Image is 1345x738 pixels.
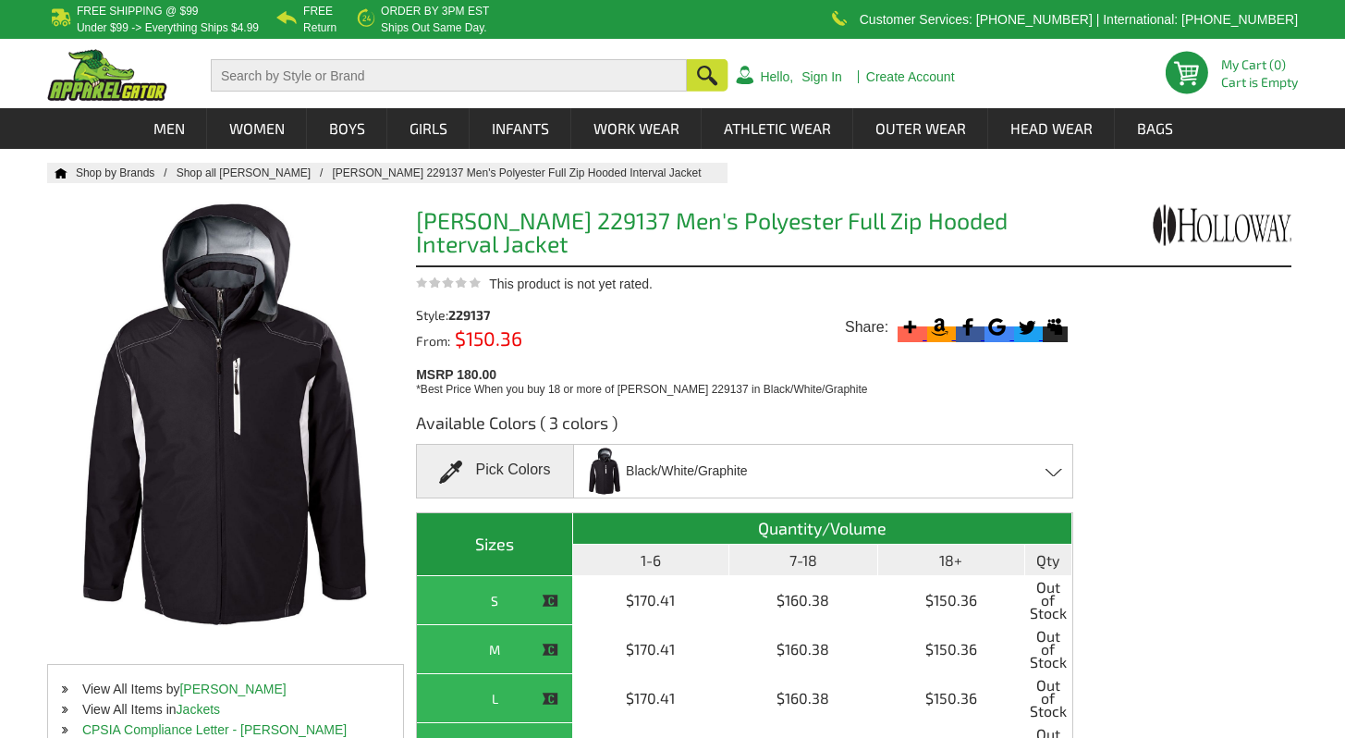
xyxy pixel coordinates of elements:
[989,108,1114,149] a: Head Wear
[1025,545,1072,576] th: Qty
[573,576,729,625] td: $170.41
[77,5,199,18] b: Free Shipping @ $99
[729,674,879,723] td: $160.38
[572,108,701,149] a: Work Wear
[82,722,347,737] a: CPSIA Compliance Letter - [PERSON_NAME]
[48,679,403,699] li: View All Items by
[1030,630,1067,669] span: Out of Stock
[489,277,653,291] span: This product is not yet rated.
[416,383,867,396] span: *Best Price When you buy 18 or more of [PERSON_NAME] 229137 in Black/White/Graphite
[132,108,206,149] a: Men
[1014,314,1039,339] svg: Twitter
[76,166,177,179] a: Shop by Brands
[77,22,259,33] p: under $99 -> everything ships $4.99
[416,412,1072,444] h3: Available Colors ( 3 colors )
[1043,314,1068,339] svg: Myspace
[878,625,1024,674] td: $150.36
[878,674,1024,723] td: $150.36
[729,576,879,625] td: $160.38
[878,576,1024,625] td: $150.36
[845,318,888,337] span: Share:
[303,22,336,33] p: Return
[573,513,1072,545] th: Quantity/Volume
[729,545,879,576] th: 7-18
[585,447,624,496] img: Black/White/Graphite
[48,699,403,720] li: View All Items in
[47,167,67,178] a: Home
[860,14,1298,25] p: Customer Services: [PHONE_NUMBER] | International: [PHONE_NUMBER]
[760,70,793,83] a: Hello,
[381,22,489,33] p: ships out same day.
[416,363,1079,398] div: MSRP 180.00
[626,455,748,487] span: Black/White/Graphite
[448,307,490,323] span: 229137
[984,314,1009,339] svg: Google Bookmark
[388,108,469,149] a: Girls
[1116,108,1194,149] a: Bags
[416,209,1072,261] h1: [PERSON_NAME] 229137 Men's Polyester Full Zip Hooded Interval Jacket
[573,545,729,576] th: 1-6
[898,314,923,339] svg: More
[332,166,719,179] a: Holloway 229137 Men's Polyester Full Zip Hooded Interval Jacket
[1221,58,1290,71] li: My Cart (0)
[573,625,729,674] td: $170.41
[422,687,568,710] div: L
[878,545,1024,576] th: 18+
[416,331,581,348] div: From:
[542,642,558,658] img: This item is CLOSEOUT!
[729,625,879,674] td: $160.38
[381,5,489,18] b: Order by 3PM EST
[1221,76,1298,89] span: Cart is Empty
[542,593,558,609] img: This item is CLOSEOUT!
[211,59,688,92] input: Search by Style or Brand
[471,108,570,149] a: Infants
[177,702,220,717] a: Jackets
[927,314,952,339] svg: Amazon
[866,70,955,83] a: Create Account
[303,5,333,18] b: Free
[417,513,573,576] th: Sizes
[308,108,386,149] a: Boys
[542,691,558,707] img: This item is CLOSEOUT!
[416,444,573,498] div: Pick Colors
[416,277,481,289] img: This product is not yet rated.
[1153,202,1291,249] img: Holloway
[854,108,987,149] a: Outer Wear
[422,589,568,612] div: S
[208,108,306,149] a: Women
[177,166,333,179] a: Shop all [PERSON_NAME]
[179,682,286,696] a: [PERSON_NAME]
[422,638,568,661] div: M
[450,326,522,350] span: $150.36
[47,49,167,101] img: ApparelGator
[703,108,852,149] a: Athletic Wear
[801,70,842,83] a: Sign In
[573,674,729,723] td: $170.41
[416,309,581,322] div: Style:
[1030,679,1067,718] span: Out of Stock
[956,314,981,339] svg: Facebook
[1030,581,1067,620] span: Out of Stock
